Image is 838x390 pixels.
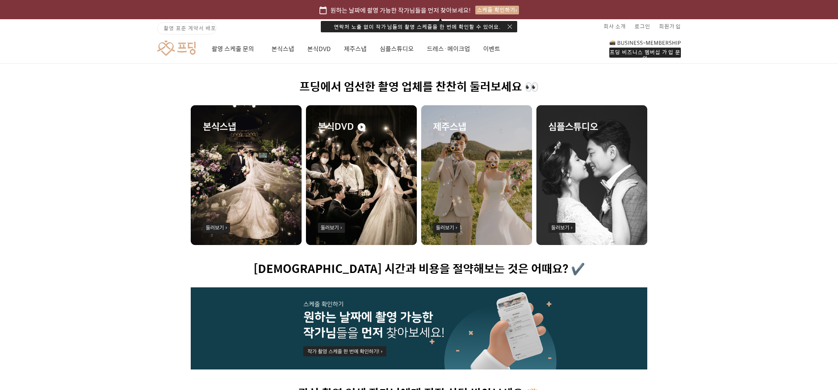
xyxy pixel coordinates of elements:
[344,34,367,64] a: 제주스냅
[212,34,258,64] a: 촬영 스케줄 문의
[609,48,681,58] div: 프딩 비즈니스 멤버십 가입 문의
[483,34,500,64] a: 이벤트
[164,24,216,32] span: 촬영 표준 계약서 배포
[157,22,216,35] a: 촬영 표준 계약서 배포
[191,262,647,276] h1: [DEMOGRAPHIC_DATA] 시간과 비용을 절약해보는 것은 어때요? ✔️
[604,19,626,33] a: 회사 소개
[321,21,517,32] div: 연락처 노출 없이 작가님들의 촬영 스케줄을 한 번에 확인할 수 있어요.
[475,6,519,14] div: 스케줄 확인하기
[609,39,681,58] a: 프딩 비즈니스 멤버십 가입 문의
[191,80,647,94] h1: 프딩에서 엄선한 촬영 업체를 찬찬히 둘러보세요 👀
[659,19,681,33] a: 회원가입
[427,34,470,64] a: 드레스·메이크업
[380,34,414,64] a: 심플스튜디오
[635,19,650,33] a: 로그인
[330,5,471,15] span: 원하는 날짜에 촬영 가능한 작가님들을 먼저 찾아보세요!
[271,34,294,64] a: 본식스냅
[307,34,331,64] a: 본식DVD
